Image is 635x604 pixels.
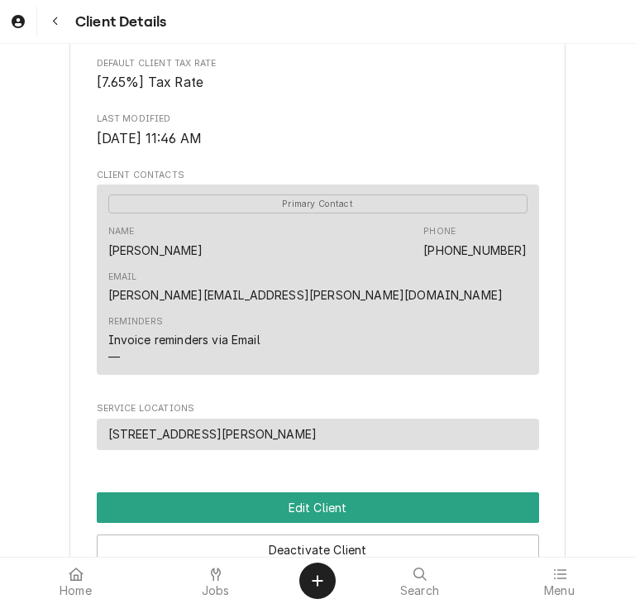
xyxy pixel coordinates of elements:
span: Client Contacts [97,169,539,182]
div: Default Client Tax Rate [97,57,539,93]
button: Deactivate Client [97,534,539,565]
div: Service Location [97,419,539,451]
div: [PERSON_NAME] [108,242,203,259]
div: Primary [108,194,528,213]
span: Default Client Tax Rate [97,57,539,70]
div: Contact [97,185,539,375]
a: Home [7,561,145,601]
div: Service Locations List [97,419,539,458]
span: Service Locations [97,402,539,415]
span: Primary Contact [108,194,528,213]
button: Navigate back [41,7,70,36]
span: [DATE] 11:46 AM [97,131,202,146]
div: Button Group Row [97,523,539,565]
a: [PHONE_NUMBER] [423,243,527,257]
span: Last Modified [97,129,539,149]
span: Menu [544,584,575,597]
div: Reminders [108,315,260,366]
div: Email [108,271,137,284]
a: Go to Clients [3,7,33,36]
div: Service Locations [97,402,539,458]
a: Menu [490,561,628,601]
div: Email [108,271,504,304]
div: Reminders [108,315,163,328]
a: Search [351,561,489,601]
div: Last Modified [97,113,539,148]
div: Client Contacts List [97,185,539,381]
div: Client Contacts [97,169,539,382]
button: Create Object [299,563,336,599]
span: [7.65%] Tax Rate [97,74,204,90]
div: Phone [423,225,456,238]
a: Jobs [146,561,284,601]
div: Name [108,225,135,238]
span: Last Modified [97,113,539,126]
div: Phone [423,225,527,258]
div: — [108,348,120,366]
a: [PERSON_NAME][EMAIL_ADDRESS][PERSON_NAME][DOMAIN_NAME] [108,288,504,302]
span: Client Details [70,11,166,33]
span: Default Client Tax Rate [97,73,539,93]
div: Name [108,225,203,258]
button: Edit Client [97,492,539,523]
span: Home [60,584,92,597]
div: Invoice reminders via Email [108,331,260,348]
span: Jobs [202,584,230,597]
span: [STREET_ADDRESS][PERSON_NAME] [108,425,317,443]
span: Search [400,584,439,597]
div: Button Group Row [97,492,539,523]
